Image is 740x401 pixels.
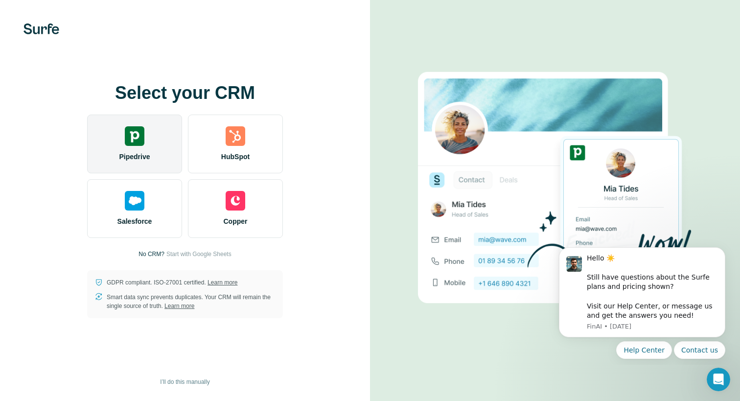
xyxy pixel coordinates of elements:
span: Copper [224,216,248,226]
a: Learn more [164,303,194,309]
button: I’ll do this manually [153,375,216,389]
p: GDPR compliant. ISO-27001 certified. [107,278,237,287]
img: copper's logo [226,191,245,211]
span: Pipedrive [119,152,150,162]
span: HubSpot [221,152,250,162]
img: Surfe's logo [23,24,59,34]
button: Start with Google Sheets [166,250,231,259]
p: No CRM? [139,250,164,259]
a: Learn more [208,279,237,286]
img: pipedrive's logo [125,126,144,146]
iframe: Intercom live chat [707,368,730,391]
span: I’ll do this manually [160,377,209,386]
img: salesforce's logo [125,191,144,211]
iframe: Intercom notifications message [544,238,740,365]
img: hubspot's logo [226,126,245,146]
p: Smart data sync prevents duplicates. Your CRM will remain the single source of truth. [107,293,275,310]
span: Salesforce [117,216,152,226]
img: PIPEDRIVE image [418,55,692,346]
h1: Select your CRM [87,83,283,103]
